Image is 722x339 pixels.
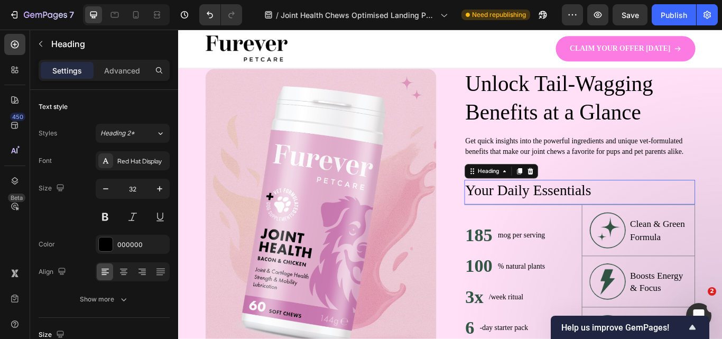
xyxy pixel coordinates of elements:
[334,261,367,291] h2: 100
[561,321,699,334] button: Show survey - Help us improve GemPages!
[39,265,68,279] div: Align
[347,161,376,170] div: Heading
[276,10,279,21] span: /
[362,306,402,318] p: /week ritual
[527,280,593,308] p: Boosts Energy & Focus
[373,270,428,282] p: % natural plants
[39,290,170,309] button: Show more
[117,157,167,166] div: Red Hat Display
[661,10,687,21] div: Publish
[39,129,57,138] div: Styles
[51,38,165,50] p: Heading
[686,303,711,328] iframe: Intercom live chat
[52,65,82,76] p: Settings
[10,113,25,121] div: 450
[527,218,593,250] p: Clean & Green Formula
[440,8,603,38] a: CLAIM YOUR OFFER [DATE]
[334,176,603,200] h2: Rich Text Editor. Editing area: main
[178,30,722,339] iframe: Design area
[4,4,79,25] button: 7
[80,294,129,305] div: Show more
[117,240,167,250] div: 000000
[708,287,716,296] span: 2
[479,273,522,315] img: gempages_577334473004155430-84e3c9fe-8e0d-4a6e-8bbe-5f1723ae12fc.png
[373,234,428,246] p: mog per serving
[39,102,68,112] div: Text style
[96,124,170,143] button: Heading 2*
[652,4,696,25] button: Publish
[104,65,140,76] p: Advanced
[622,11,639,20] span: Save
[479,213,522,255] img: gempages_577334473004155430-a04aa178-be07-49f5-894f-47401b1332bd.png
[472,10,526,20] span: Need republishing
[8,194,25,202] div: Beta
[39,156,52,166] div: Font
[456,17,573,28] p: CLAIM YOUR OFFER [DATE]
[334,123,603,150] div: Rich Text Editor. Editing area: main
[335,177,601,199] p: Your Daily Essentials
[281,10,436,21] span: Joint Health Chews Optimised Landing Page
[613,4,647,25] button: Save
[39,181,67,196] div: Size
[69,8,74,21] p: 7
[100,129,135,138] span: Heading 2*
[334,46,603,114] h2: Unlock Tail-Wagging Benefits at a Glance
[334,225,367,255] h2: 185
[561,323,686,333] span: Help us improve GemPages!
[39,240,55,249] div: Color
[334,297,357,327] h2: 3x
[335,124,601,149] p: Get quick insights into the powerful ingredients and unique vet-formulated benefits that make our...
[199,4,242,25] div: Undo/Redo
